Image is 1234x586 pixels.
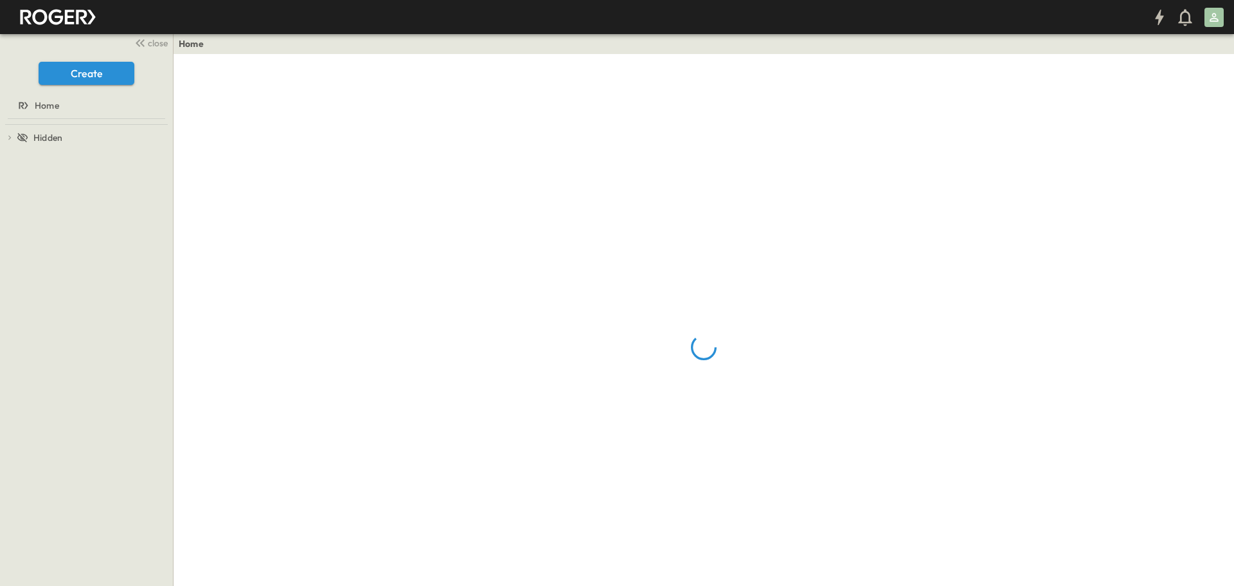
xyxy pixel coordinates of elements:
[35,99,59,112] span: Home
[179,37,211,50] nav: breadcrumbs
[179,37,204,50] a: Home
[129,33,170,51] button: close
[148,37,168,50] span: close
[33,131,62,144] span: Hidden
[39,62,134,85] button: Create
[3,96,168,114] a: Home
